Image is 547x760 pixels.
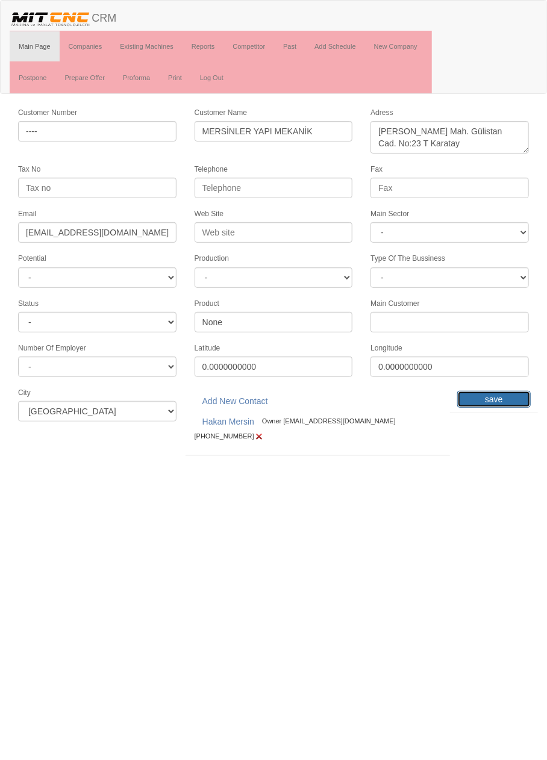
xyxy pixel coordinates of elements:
[195,411,441,441] div: Owner [EMAIL_ADDRESS][DOMAIN_NAME] [PHONE_NUMBER]
[365,31,427,61] a: New Company
[305,31,365,61] a: Add Schedule
[370,178,529,198] input: Fax
[159,63,191,93] a: Print
[195,209,223,219] label: Web Site
[114,63,159,93] a: Proforma
[195,222,353,243] input: Web site
[18,254,46,264] label: Potential
[457,391,531,408] input: save
[370,121,529,154] textarea: [PERSON_NAME] Mah. Gülistan Cad. No:23 T Karatay
[191,63,233,93] a: Log Out
[195,411,262,432] a: Hakan Mersin
[1,1,125,31] a: CRM
[195,108,247,118] label: Customer Name
[370,164,383,175] label: Fax
[370,108,393,118] label: Adress
[370,254,445,264] label: Type Of The Bussiness
[18,108,77,118] label: Customer Number
[10,31,60,61] a: Main Page
[183,31,224,61] a: Reports
[18,209,36,219] label: Email
[55,63,113,93] a: Prepare Offer
[370,209,409,219] label: Main Sector
[18,178,177,198] input: Tax no
[195,391,276,411] a: Add New Contact
[370,299,419,309] label: Main Customer
[10,10,92,28] img: header.png
[223,31,274,61] a: Competitor
[18,222,177,243] input: Email
[195,178,353,198] input: Telephone
[195,299,219,309] label: Product
[60,31,111,61] a: Companies
[111,31,183,61] a: Existing Machines
[195,254,229,264] label: Production
[195,164,228,175] label: Telephone
[18,388,31,398] label: City
[18,121,177,142] input: Customer No
[18,343,86,354] label: Number Of Employer
[18,164,40,175] label: Tax No
[18,299,39,309] label: Status
[254,432,264,441] img: Edit
[370,343,402,354] label: Longitude
[195,343,220,354] label: Latitude
[195,121,353,142] input: Customer Name
[10,63,55,93] a: Postpone
[274,31,305,61] a: Past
